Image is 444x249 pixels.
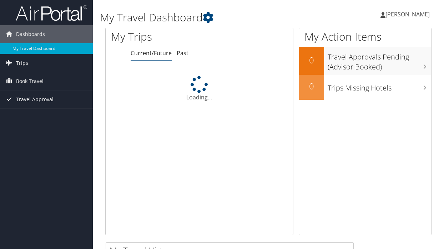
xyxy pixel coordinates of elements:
[328,48,431,72] h3: Travel Approvals Pending (Advisor Booked)
[100,10,324,25] h1: My Travel Dashboard
[16,90,54,108] span: Travel Approval
[16,25,45,43] span: Dashboards
[16,72,44,90] span: Book Travel
[177,49,188,57] a: Past
[299,75,431,100] a: 0Trips Missing Hotels
[16,5,87,21] img: airportal-logo.png
[385,10,430,18] span: [PERSON_NAME]
[328,79,431,93] h3: Trips Missing Hotels
[299,29,431,44] h1: My Action Items
[16,54,28,72] span: Trips
[380,4,437,25] a: [PERSON_NAME]
[111,29,210,44] h1: My Trips
[106,76,293,102] div: Loading...
[299,47,431,74] a: 0Travel Approvals Pending (Advisor Booked)
[299,80,324,92] h2: 0
[299,54,324,66] h2: 0
[131,49,172,57] a: Current/Future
